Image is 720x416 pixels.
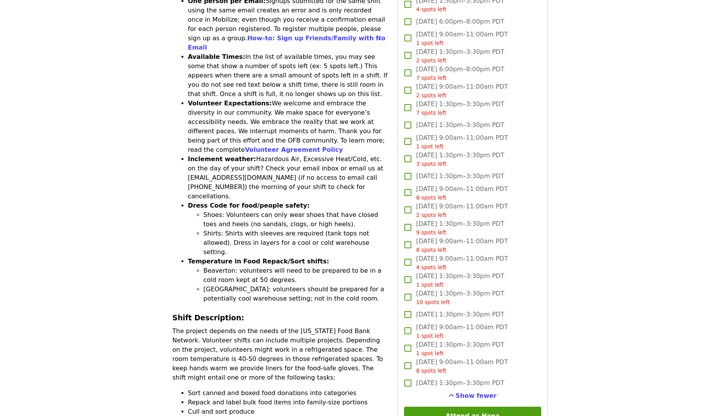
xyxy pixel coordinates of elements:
li: Beaverton: volunteers will need to be prepared to be in a cold room kept at 50 degrees. [204,266,388,285]
span: 4 spots left [416,264,446,270]
span: [DATE] 6:00pm–8:00pm PDT [416,65,504,82]
li: Shoes: Volunteers can only wear shoes that have closed toes and heels (no sandals, clogs, or high... [204,210,388,229]
span: [DATE] 9:00am–11:00am PDT [416,184,508,202]
span: [DATE] 9:00am–11:00am PDT [416,237,508,254]
strong: Temperature in Food Repack/Sort shifts: [188,258,329,265]
span: 1 spot left [416,143,444,150]
span: 7 spots left [416,110,446,116]
span: [DATE] 1:30pm–3:30pm PDT [416,289,504,306]
span: [DATE] 1:30pm–3:30pm PDT [416,272,504,289]
span: 2 spots left [416,92,446,98]
span: 7 spots left [416,75,446,81]
span: 8 spots left [416,247,446,253]
span: [DATE] 1:30pm–3:30pm PDT [416,340,504,358]
span: [DATE] 1:30pm–3:30pm PDT [416,219,504,237]
span: [DATE] 9:00am–11:00am PDT [416,133,508,151]
li: [GEOGRAPHIC_DATA]: volunteers should be prepared for a potentially cool warehouse setting; not in... [204,285,388,303]
span: [DATE] 1:30pm–3:30pm PDT [416,172,504,181]
span: Show fewer [456,392,497,399]
span: 2 spots left [416,57,446,64]
li: Repack and label bulk food items into family-size portions [188,398,388,407]
strong: Inclement weather: [188,155,256,163]
span: [DATE] 1:30pm–3:30pm PDT [416,120,504,130]
span: [DATE] 9:00am–11:00am PDT [416,254,508,272]
span: 8 spots left [416,368,446,374]
a: How-to: Sign up Friends/Family with No Email [188,34,386,51]
span: [DATE] 9:00am–11:00am PDT [416,30,508,47]
strong: Dress Code for food/people safety: [188,202,310,209]
button: See more timeslots [449,391,497,401]
span: [DATE] 9:00am–11:00am PDT [416,82,508,100]
span: 1 spot left [416,333,444,339]
span: 2 spots left [416,212,446,218]
span: [DATE] 6:00pm–8:00pm PDT [416,17,504,26]
span: 4 spots left [416,6,446,12]
span: [DATE] 9:00am–11:00am PDT [416,358,508,375]
li: Hazardous Air, Excessive Heat/Cold, etc. on the day of your shift? Check your email inbox or emai... [188,155,388,201]
span: [DATE] 9:00am–11:00am PDT [416,323,508,340]
strong: Shift Description: [173,314,244,322]
strong: Available Times: [188,53,245,60]
span: [DATE] 1:30pm–3:30pm PDT [416,100,504,117]
li: Sort canned and boxed food donations into categories [188,388,388,398]
a: Volunteer Agreement Policy [245,146,343,153]
span: 1 spot left [416,282,444,288]
span: [DATE] 1:30pm–3:30pm PDT [416,310,504,319]
li: We welcome and embrace the diversity in our community. We make space for everyone’s accessibility... [188,99,388,155]
strong: Volunteer Expectations: [188,100,272,107]
span: 1 spot left [416,350,444,356]
span: 8 spots left [416,194,446,201]
li: In the list of available times, you may see some that show a number of spots left (ex: 5 spots le... [188,52,388,99]
li: Shirts: Shirts with sleeves are required (tank tops not allowed). Dress in layers for a cool or c... [204,229,388,257]
span: 3 spots left [416,161,446,167]
span: 10 spots left [416,299,450,305]
span: [DATE] 9:00am–11:00am PDT [416,202,508,219]
span: 1 spot left [416,40,444,46]
span: [DATE] 1:30pm–3:30pm PDT [416,47,504,65]
span: 9 spots left [416,229,446,236]
span: [DATE] 1:30pm–3:30pm PDT [416,151,504,168]
p: The project depends on the needs of the [US_STATE] Food Bank Network. Volunteer shifts can includ... [173,327,388,382]
span: [DATE] 1:30pm–3:30pm PDT [416,378,504,388]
